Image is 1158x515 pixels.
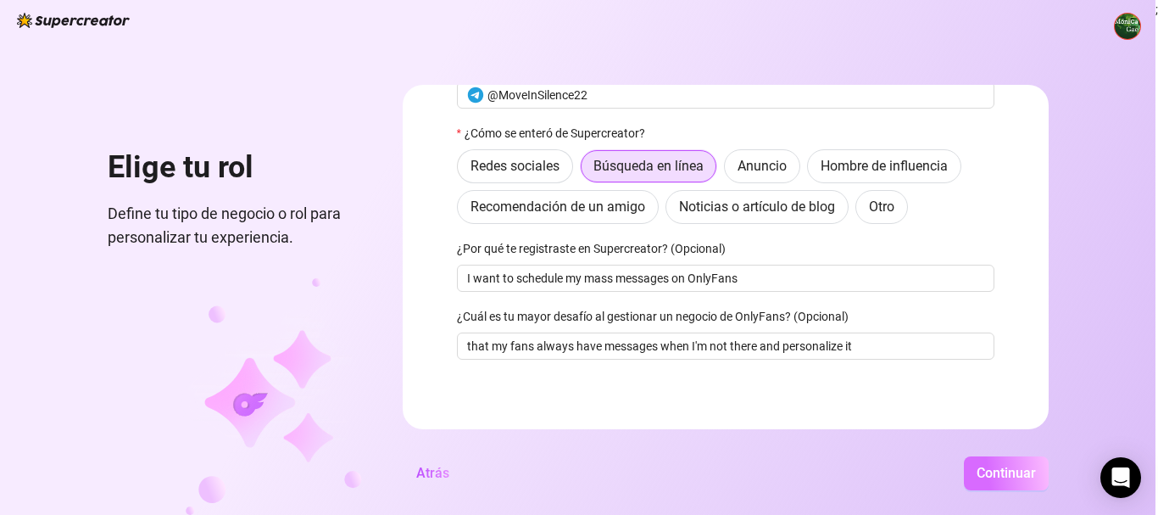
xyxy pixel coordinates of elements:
label: ¿Cuál es tu mayor desafío al gestionar un negocio de OnlyFans? (Opcional) [457,307,860,326]
font: ¿Cuál es tu mayor desafío al gestionar un negocio de OnlyFans? (Opcional) [457,310,849,323]
font: Redes sociales [470,158,560,174]
img: ACg8ocIPW9KwIRLrTtc9QheqjTCqCbGvVlSLEtxQCjvX9XCWwZajzkyb=s96-c [1115,14,1140,39]
font: Recomendación de un amigo [470,199,645,215]
font: Noticias o artículo de blog [679,199,835,215]
font: ¿Por qué te registraste en Supercreator? (Opcional) [457,242,726,255]
button: Atrás [403,456,463,490]
input: ¿Cuál es tu mayor desafío al gestionar un negocio de OnlyFans? (Opcional) [457,333,994,360]
label: ¿Por qué te registraste en Supercreator? (Opcional) [457,239,737,258]
label: ¿Cómo se enteró de Supercreator? [457,124,656,143]
input: @nombre de usuario [487,86,984,104]
div: Abrir Intercom Messenger [1100,457,1141,498]
font: Búsqueda en línea [593,158,704,174]
font: ¿Cómo se enteró de Supercreator? [465,126,645,140]
font: Elige tu rol [108,149,253,185]
img: logo [17,13,130,28]
font: Anuncio [738,158,787,174]
font: Otro [869,199,894,215]
font: Atrás [416,465,449,481]
input: ¿Por qué te registraste en Supercreator? (Opcional) [457,265,994,292]
font: Hombre de influencia [821,158,948,174]
font: Continuar [977,465,1036,481]
button: Continuar [964,456,1049,490]
font: Define tu tipo de negocio o rol para personalizar tu experiencia. [108,204,341,246]
font: ; [1155,3,1158,16]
